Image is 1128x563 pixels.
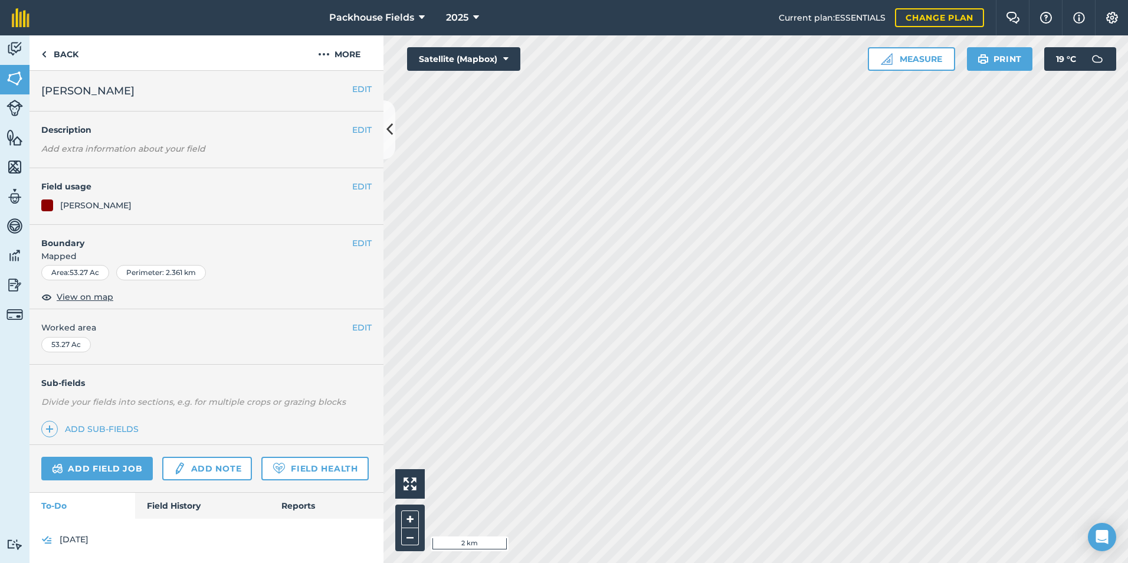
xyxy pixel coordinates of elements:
button: EDIT [352,123,372,136]
img: svg+xml;base64,PHN2ZyB4bWxucz0iaHR0cDovL3d3dy53My5vcmcvMjAwMC9zdmciIHdpZHRoPSI1NiIgaGVpZ2h0PSI2MC... [6,129,23,146]
button: Satellite (Mapbox) [407,47,520,71]
img: svg+xml;base64,PD94bWwgdmVyc2lvbj0iMS4wIiBlbmNvZGluZz0idXRmLTgiPz4KPCEtLSBHZW5lcmF0b3I6IEFkb2JlIE... [52,461,63,476]
button: EDIT [352,83,372,96]
img: svg+xml;base64,PD94bWwgdmVyc2lvbj0iMS4wIiBlbmNvZGluZz0idXRmLTgiPz4KPCEtLSBHZW5lcmF0b3I6IEFkb2JlIE... [6,217,23,235]
span: Packhouse Fields [329,11,414,25]
button: View on map [41,290,113,304]
img: Two speech bubbles overlapping with the left bubble in the forefront [1006,12,1020,24]
a: Add note [162,457,252,480]
h4: Sub-fields [29,377,383,389]
div: [PERSON_NAME] [60,199,132,212]
a: Back [29,35,90,70]
a: Add sub-fields [41,421,143,437]
img: svg+xml;base64,PD94bWwgdmVyc2lvbj0iMS4wIiBlbmNvZGluZz0idXRmLTgiPz4KPCEtLSBHZW5lcmF0b3I6IEFkb2JlIE... [6,40,23,58]
img: svg+xml;base64,PHN2ZyB4bWxucz0iaHR0cDovL3d3dy53My5vcmcvMjAwMC9zdmciIHdpZHRoPSIxNCIgaGVpZ2h0PSIyNC... [45,422,54,436]
img: svg+xml;base64,PD94bWwgdmVyc2lvbj0iMS4wIiBlbmNvZGluZz0idXRmLTgiPz4KPCEtLSBHZW5lcmF0b3I6IEFkb2JlIE... [41,533,53,547]
img: svg+xml;base64,PD94bWwgdmVyc2lvbj0iMS4wIiBlbmNvZGluZz0idXRmLTgiPz4KPCEtLSBHZW5lcmF0b3I6IEFkb2JlIE... [6,100,23,116]
img: fieldmargin Logo [12,8,29,27]
span: Mapped [29,250,383,263]
a: To-Do [29,493,135,519]
img: svg+xml;base64,PD94bWwgdmVyc2lvbj0iMS4wIiBlbmNvZGluZz0idXRmLTgiPz4KPCEtLSBHZW5lcmF0b3I6IEFkb2JlIE... [6,188,23,205]
img: svg+xml;base64,PHN2ZyB4bWxucz0iaHR0cDovL3d3dy53My5vcmcvMjAwMC9zdmciIHdpZHRoPSIxNyIgaGVpZ2h0PSIxNy... [1073,11,1085,25]
span: Current plan : ESSENTIALS [779,11,886,24]
button: + [401,510,419,528]
div: Open Intercom Messenger [1088,523,1116,551]
a: Field Health [261,457,368,480]
img: svg+xml;base64,PD94bWwgdmVyc2lvbj0iMS4wIiBlbmNvZGluZz0idXRmLTgiPz4KPCEtLSBHZW5lcmF0b3I6IEFkb2JlIE... [6,247,23,264]
img: A question mark icon [1039,12,1053,24]
button: Measure [868,47,955,71]
img: svg+xml;base64,PHN2ZyB4bWxucz0iaHR0cDovL3d3dy53My5vcmcvMjAwMC9zdmciIHdpZHRoPSIyMCIgaGVpZ2h0PSIyNC... [318,47,330,61]
img: svg+xml;base64,PHN2ZyB4bWxucz0iaHR0cDovL3d3dy53My5vcmcvMjAwMC9zdmciIHdpZHRoPSI5IiBoZWlnaHQ9IjI0Ii... [41,47,47,61]
img: A cog icon [1105,12,1119,24]
h4: Field usage [41,180,352,193]
img: svg+xml;base64,PD94bWwgdmVyc2lvbj0iMS4wIiBlbmNvZGluZz0idXRmLTgiPz4KPCEtLSBHZW5lcmF0b3I6IEFkb2JlIE... [6,306,23,323]
a: Reports [270,493,383,519]
a: [DATE] [41,531,372,549]
span: Worked area [41,321,372,334]
span: [PERSON_NAME] [41,83,135,99]
div: Perimeter : 2.361 km [116,265,206,280]
img: svg+xml;base64,PHN2ZyB4bWxucz0iaHR0cDovL3d3dy53My5vcmcvMjAwMC9zdmciIHdpZHRoPSIxOSIgaGVpZ2h0PSIyNC... [978,52,989,66]
img: Ruler icon [881,53,893,65]
span: View on map [57,290,113,303]
em: Add extra information about your field [41,143,205,154]
img: svg+xml;base64,PD94bWwgdmVyc2lvbj0iMS4wIiBlbmNvZGluZz0idXRmLTgiPz4KPCEtLSBHZW5lcmF0b3I6IEFkb2JlIE... [173,461,186,476]
button: More [295,35,383,70]
img: svg+xml;base64,PHN2ZyB4bWxucz0iaHR0cDovL3d3dy53My5vcmcvMjAwMC9zdmciIHdpZHRoPSI1NiIgaGVpZ2h0PSI2MC... [6,70,23,87]
em: Divide your fields into sections, e.g. for multiple crops or grazing blocks [41,397,346,407]
button: EDIT [352,237,372,250]
a: Change plan [895,8,984,27]
img: svg+xml;base64,PD94bWwgdmVyc2lvbj0iMS4wIiBlbmNvZGluZz0idXRmLTgiPz4KPCEtLSBHZW5lcmF0b3I6IEFkb2JlIE... [6,276,23,294]
h4: Description [41,123,372,136]
button: EDIT [352,180,372,193]
button: EDIT [352,321,372,334]
button: 19 °C [1044,47,1116,71]
div: Area : 53.27 Ac [41,265,109,280]
img: svg+xml;base64,PHN2ZyB4bWxucz0iaHR0cDovL3d3dy53My5vcmcvMjAwMC9zdmciIHdpZHRoPSIxOCIgaGVpZ2h0PSIyNC... [41,290,52,304]
button: Print [967,47,1033,71]
img: svg+xml;base64,PD94bWwgdmVyc2lvbj0iMS4wIiBlbmNvZGluZz0idXRmLTgiPz4KPCEtLSBHZW5lcmF0b3I6IEFkb2JlIE... [1086,47,1109,71]
span: 2025 [446,11,468,25]
div: 53.27 Ac [41,337,91,352]
img: Four arrows, one pointing top left, one top right, one bottom right and the last bottom left [404,477,417,490]
h4: Boundary [29,225,352,250]
span: 19 ° C [1056,47,1076,71]
button: – [401,528,419,545]
a: Field History [135,493,269,519]
img: svg+xml;base64,PD94bWwgdmVyc2lvbj0iMS4wIiBlbmNvZGluZz0idXRmLTgiPz4KPCEtLSBHZW5lcmF0b3I6IEFkb2JlIE... [6,539,23,550]
img: svg+xml;base64,PHN2ZyB4bWxucz0iaHR0cDovL3d3dy53My5vcmcvMjAwMC9zdmciIHdpZHRoPSI1NiIgaGVpZ2h0PSI2MC... [6,158,23,176]
a: Add field job [41,457,153,480]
